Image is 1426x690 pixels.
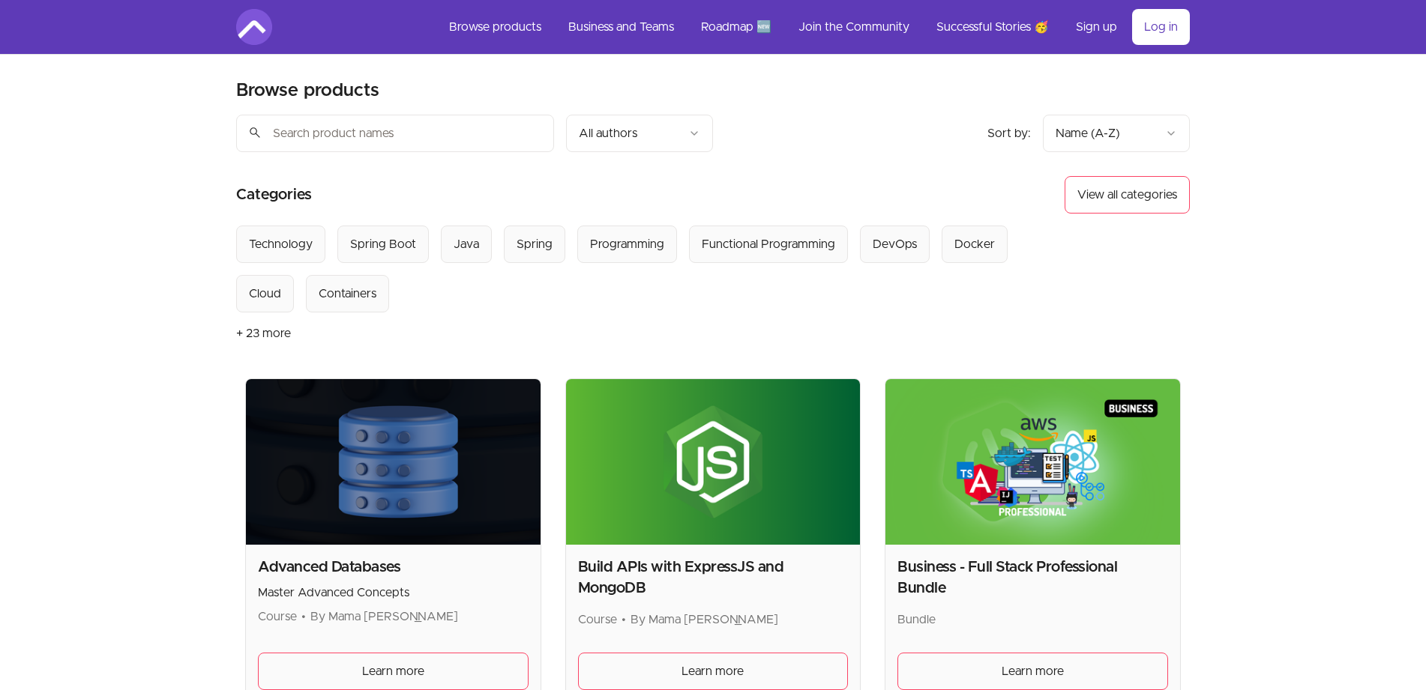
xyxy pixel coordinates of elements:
[954,235,995,253] div: Docker
[236,9,272,45] img: Amigoscode logo
[622,614,626,626] span: •
[258,584,529,602] p: Master Advanced Concepts
[1002,662,1064,680] span: Learn more
[578,614,617,626] span: Course
[258,653,529,690] a: Learn more
[362,662,424,680] span: Learn more
[590,235,664,253] div: Programming
[566,115,713,152] button: Filter by author
[454,235,479,253] div: Java
[258,611,297,623] span: Course
[578,557,849,599] h2: Build APIs with ExpressJS and MongoDB
[1065,176,1190,214] button: View all categories
[1132,9,1190,45] a: Log in
[301,611,306,623] span: •
[897,557,1168,599] h2: Business - Full Stack Professional Bundle
[246,379,541,545] img: Product image for Advanced Databases
[236,176,312,214] h2: Categories
[319,285,376,303] div: Containers
[236,312,291,354] button: + 23 more
[631,614,778,626] span: By Mama [PERSON_NAME]
[682,662,744,680] span: Learn more
[517,235,553,253] div: Spring
[578,653,849,690] a: Learn more
[437,9,553,45] a: Browse products
[249,285,281,303] div: Cloud
[258,557,529,578] h2: Advanced Databases
[786,9,921,45] a: Join the Community
[248,122,262,143] span: search
[236,79,379,103] h2: Browse products
[924,9,1061,45] a: Successful Stories 🥳
[350,235,416,253] div: Spring Boot
[873,235,917,253] div: DevOps
[249,235,313,253] div: Technology
[566,379,861,545] img: Product image for Build APIs with ExpressJS and MongoDB
[437,9,1190,45] nav: Main
[897,653,1168,690] a: Learn more
[689,9,783,45] a: Roadmap 🆕
[1043,115,1190,152] button: Product sort options
[236,115,554,152] input: Search product names
[310,611,458,623] span: By Mama [PERSON_NAME]
[897,614,936,626] span: Bundle
[556,9,686,45] a: Business and Teams
[987,127,1031,139] span: Sort by:
[702,235,835,253] div: Functional Programming
[885,379,1180,545] img: Product image for Business - Full Stack Professional Bundle
[1064,9,1129,45] a: Sign up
